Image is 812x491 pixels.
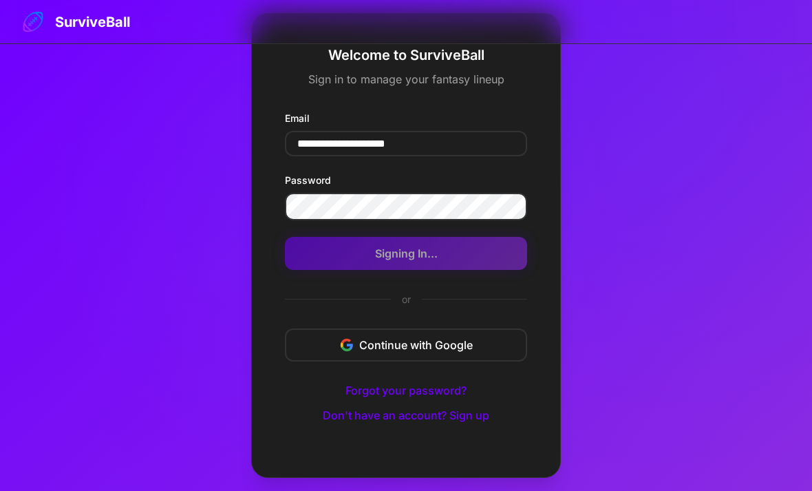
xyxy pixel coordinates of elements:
[285,111,527,125] label: Email
[285,173,527,187] label: Password
[285,328,527,362] button: Continue with Google
[334,378,478,403] button: Forgot your password?
[285,237,527,270] button: Signing In...
[22,11,130,33] a: SurviveBall
[285,70,527,89] p: Sign in to manage your fantasy lineup
[22,11,44,33] img: SurviveBall
[312,403,500,428] button: Don't have an account? Sign up
[285,47,527,64] h2: Welcome to SurviveBall
[391,292,422,306] span: or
